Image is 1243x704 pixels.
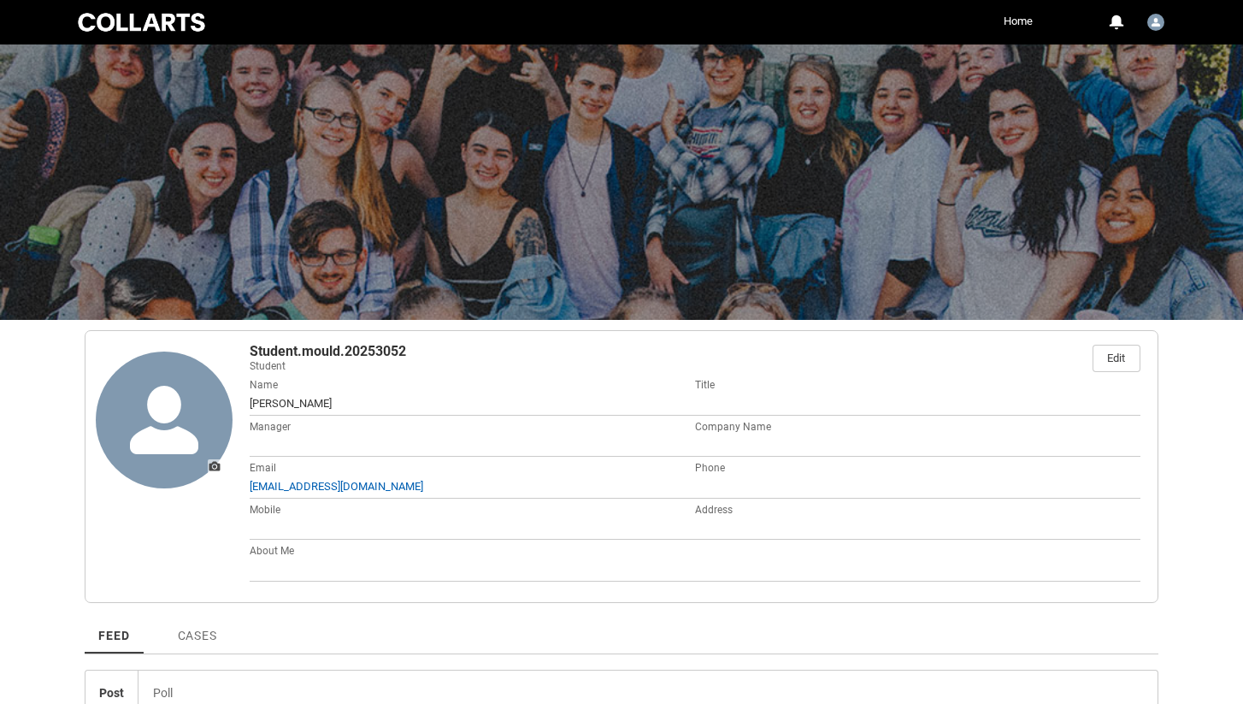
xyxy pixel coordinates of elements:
[85,606,144,654] a: Feed
[250,462,276,474] span: Email
[250,379,278,391] span: Name
[250,545,294,557] span: About Me
[695,421,771,433] span: Company Name
[1147,14,1164,31] img: Student.mould.20253052
[250,345,406,358] span: Student.mould.20253052
[695,462,725,474] span: Phone
[695,379,715,391] span: Title
[1093,346,1139,371] a: Edit
[96,352,233,488] a: Update Photo
[98,629,130,642] span: Feed
[250,358,1089,374] p: Student
[1107,346,1125,371] div: Edit
[164,606,231,654] a: Cases
[999,9,1037,34] a: Home
[250,397,332,410] span: [PERSON_NAME]
[250,504,280,516] span: Mobile
[695,504,733,516] span: Address
[1143,7,1169,34] button: User Profile Student.mould.20253052
[178,629,217,642] span: Cases
[153,686,173,700] span: Poll
[99,686,124,700] span: Post
[250,480,423,493] a: [EMAIL_ADDRESS][DOMAIN_NAME]
[250,421,291,433] span: Manager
